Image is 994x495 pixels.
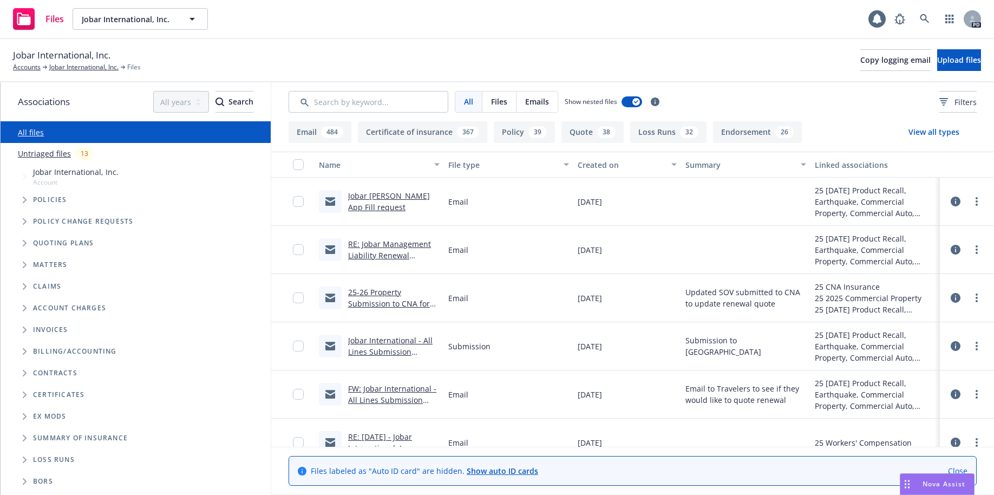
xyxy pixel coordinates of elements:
a: Report a Bug [889,8,911,30]
span: Ex Mods [33,413,66,420]
span: [DATE] [578,196,602,207]
div: 38 [597,126,616,138]
button: View all types [891,121,977,143]
a: RE: Jobar Management Liability Renewal effective 9/30 [348,239,431,272]
span: Quoting plans [33,240,94,246]
span: Account charges [33,305,106,311]
span: Jobar International, Inc. [13,48,110,62]
button: Created on [573,152,681,178]
span: Files labeled as "Auto ID card" are hidden. [311,465,538,477]
button: Certificate of insurance [358,121,487,143]
div: 26 [775,126,794,138]
input: Search by keyword... [289,91,448,113]
a: Switch app [939,8,960,30]
button: Copy logging email [860,49,931,71]
span: Invoices [33,327,68,333]
input: Select all [293,159,304,170]
button: Upload files [937,49,981,71]
input: Toggle Row Selected [293,437,304,448]
div: Linked associations [815,159,936,171]
span: Contracts [33,370,77,376]
span: [DATE] [578,292,602,304]
div: File type [448,159,557,171]
button: Endorsement [713,121,802,143]
a: more [970,195,983,208]
div: 39 [528,126,547,138]
span: Policy change requests [33,218,133,225]
span: Emails [525,96,549,107]
div: Created on [578,159,665,171]
div: Tree Example [1,164,271,341]
input: Toggle Row Selected [293,341,304,351]
span: Email [448,389,468,400]
div: 25 CNA Insurance [815,281,936,292]
div: 484 [321,126,343,138]
button: Loss Runs [630,121,707,143]
span: [DATE] [578,244,602,256]
input: Toggle Row Selected [293,389,304,400]
span: Matters [33,262,67,268]
div: Folder Tree Example [1,341,271,492]
span: [DATE] [578,437,602,448]
button: Quote [561,121,624,143]
div: 367 [457,126,479,138]
a: more [970,388,983,401]
a: Show auto ID cards [467,466,538,476]
div: 25 [DATE] Product Recall, Earthquake, Commercial Property, Commercial Auto, Excess Liability, Gen... [815,377,936,412]
div: 25 [DATE] Product Recall, Earthquake, Commercial Property, Commercial Auto, Excess Liability, Gen... [815,233,936,267]
a: Jobar International - All Lines Submission Effective [DATE] [348,335,433,368]
a: more [970,291,983,304]
span: Submission [448,341,491,352]
span: Email [448,244,468,256]
a: Close [948,465,967,477]
span: Billing/Accounting [33,348,117,355]
span: Email to Travelers to see if they would like to quote renewal [685,383,806,406]
span: Email [448,437,468,448]
a: Accounts [13,62,41,72]
span: Email [448,292,468,304]
div: 32 [680,126,698,138]
span: Copy logging email [860,55,931,65]
div: Name [319,159,428,171]
a: FW: Jobar International - All Lines Submission Effective [DATE] [348,383,436,416]
span: Account [33,178,119,187]
span: Jobar International, Inc. [33,166,119,178]
span: [DATE] [578,389,602,400]
a: Files [9,4,68,34]
span: Submission to [GEOGRAPHIC_DATA] [685,335,806,357]
a: more [970,243,983,256]
button: Jobar International, Inc. [73,8,208,30]
div: Drag to move [900,474,914,494]
span: Loss Runs [33,457,75,463]
button: Nova Assist [900,473,975,495]
a: Untriaged files [18,148,71,159]
span: Filters [939,96,977,108]
span: Files [491,96,507,107]
span: Associations [18,95,70,109]
span: BORs [33,478,53,485]
a: 25-26 Property Submission to CNA for Property [348,287,430,320]
a: RE: [DATE] - Jobar International, Inc. - Renewal Certificates [348,432,422,465]
span: [DATE] [578,341,602,352]
input: Toggle Row Selected [293,244,304,255]
a: All files [18,127,44,138]
input: Toggle Row Selected [293,292,304,303]
button: SearchSearch [215,91,253,113]
span: All [464,96,473,107]
button: Name [315,152,444,178]
div: 25 [DATE] Product Recall, Earthquake, Commercial Property, Commercial Auto, Excess Liability, Gen... [815,329,936,363]
a: Search [914,8,936,30]
div: 25 [DATE] Product Recall, Earthquake, Commercial Property, Commercial Auto, Excess Liability, Gen... [815,304,936,315]
span: Files [127,62,141,72]
button: Linked associations [810,152,940,178]
button: Email [289,121,351,143]
div: Summary [685,159,794,171]
svg: Search [215,97,224,106]
button: Policy [494,121,555,143]
div: 13 [75,147,94,160]
span: Certificates [33,392,84,398]
input: Toggle Row Selected [293,196,304,207]
span: Show nested files [565,97,617,106]
button: Summary [681,152,810,178]
span: Email [448,196,468,207]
